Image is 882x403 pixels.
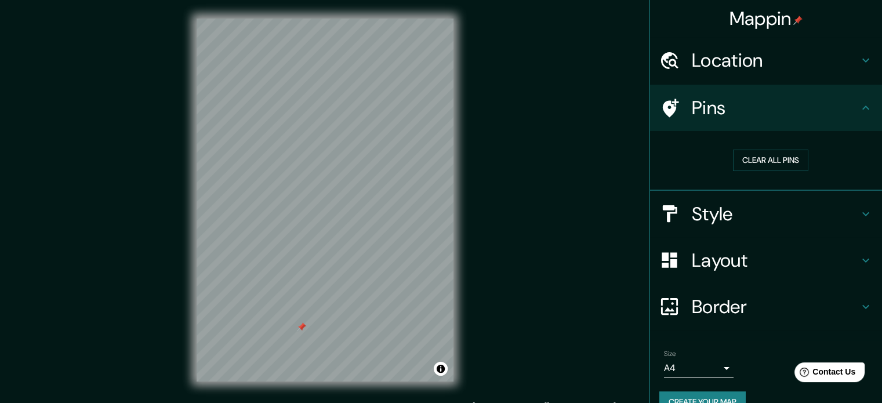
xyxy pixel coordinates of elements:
[650,284,882,330] div: Border
[729,7,803,30] h4: Mappin
[650,85,882,131] div: Pins
[692,249,859,272] h4: Layout
[650,237,882,284] div: Layout
[692,49,859,72] h4: Location
[692,96,859,119] h4: Pins
[197,19,453,382] canvas: Map
[733,150,808,171] button: Clear all pins
[793,16,803,25] img: pin-icon.png
[650,191,882,237] div: Style
[779,358,869,390] iframe: Help widget launcher
[434,362,448,376] button: Toggle attribution
[692,202,859,226] h4: Style
[650,37,882,83] div: Location
[664,359,734,377] div: A4
[692,295,859,318] h4: Border
[664,348,676,358] label: Size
